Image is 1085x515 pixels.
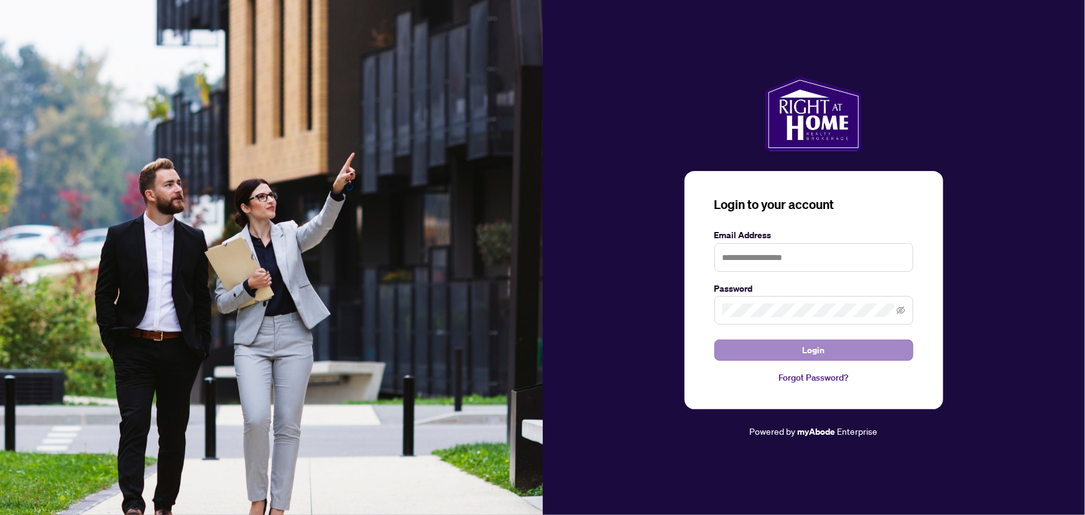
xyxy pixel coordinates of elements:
[750,425,796,437] span: Powered by
[803,340,825,360] span: Login
[838,425,878,437] span: Enterprise
[798,425,836,438] a: myAbode
[765,77,862,151] img: ma-logo
[714,371,913,384] a: Forgot Password?
[714,282,913,295] label: Password
[714,228,913,242] label: Email Address
[714,196,913,213] h3: Login to your account
[714,340,913,361] button: Login
[897,306,905,315] span: eye-invisible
